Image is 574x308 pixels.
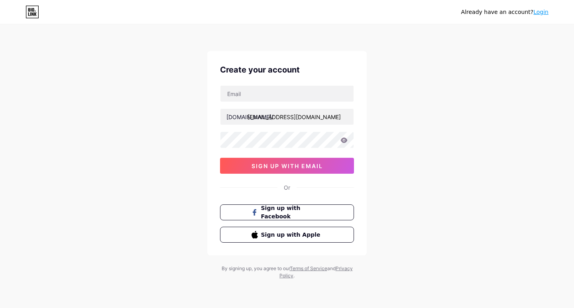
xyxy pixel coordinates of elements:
[261,231,323,239] span: Sign up with Apple
[220,204,354,220] button: Sign up with Facebook
[220,109,354,125] input: username
[533,9,548,15] a: Login
[220,64,354,76] div: Create your account
[220,158,354,174] button: sign up with email
[261,204,323,221] span: Sign up with Facebook
[219,265,355,279] div: By signing up, you agree to our and .
[226,113,273,121] div: [DOMAIN_NAME]/
[284,183,290,192] div: Or
[220,86,354,102] input: Email
[220,227,354,243] button: Sign up with Apple
[252,163,323,169] span: sign up with email
[461,8,548,16] div: Already have an account?
[290,265,327,271] a: Terms of Service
